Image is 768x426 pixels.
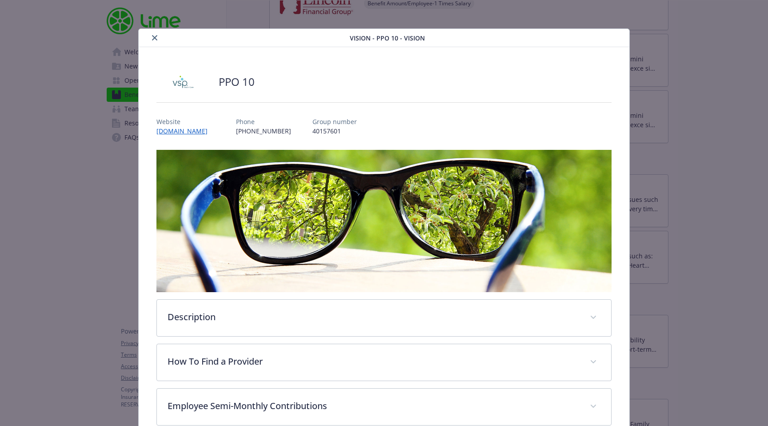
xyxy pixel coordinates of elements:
[236,117,291,126] p: Phone
[219,74,255,89] h2: PPO 10
[157,300,611,336] div: Description
[168,310,579,324] p: Description
[168,399,579,413] p: Employee Semi-Monthly Contributions
[350,33,425,43] span: Vision - PPO 10 - Vision
[157,344,611,381] div: How To Find a Provider
[156,117,215,126] p: Website
[157,389,611,425] div: Employee Semi-Monthly Contributions
[168,355,579,368] p: How To Find a Provider
[156,127,215,135] a: [DOMAIN_NAME]
[156,68,210,95] img: Vision Service Plan
[149,32,160,43] button: close
[236,126,291,136] p: [PHONE_NUMBER]
[156,150,612,292] img: banner
[312,117,357,126] p: Group number
[312,126,357,136] p: 40157601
